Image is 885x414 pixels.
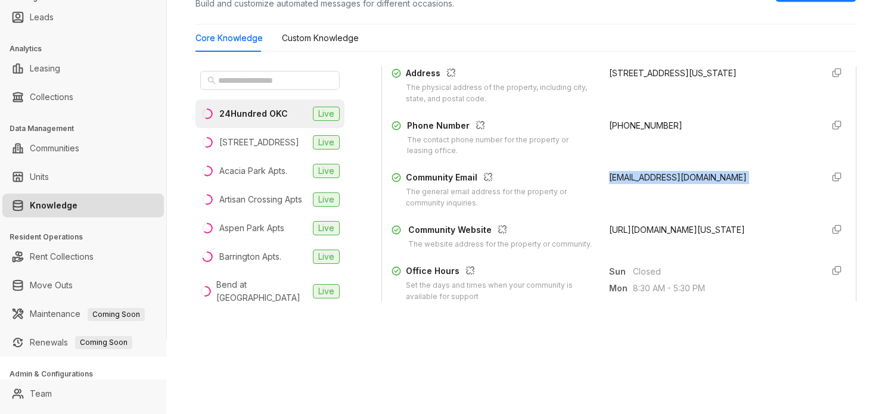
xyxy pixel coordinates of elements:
div: Office Hours [406,264,595,280]
li: Maintenance [2,302,164,326]
h3: Resident Operations [10,232,166,242]
a: Leads [30,5,54,29]
div: Community Email [406,171,595,186]
div: Phone Number [407,119,595,135]
span: Coming Soon [88,308,145,321]
div: 24Hundred OKC [219,107,288,120]
span: Live [313,135,340,150]
li: Team [2,382,164,406]
div: The contact phone number for the property or leasing office. [407,135,595,157]
div: Set the days and times when your community is available for support [406,280,595,303]
span: Mon [609,282,633,295]
span: Live [313,250,340,264]
div: The physical address of the property, including city, state, and postal code. [406,82,595,105]
span: 8:30 AM - 5:30 PM [633,282,812,295]
div: [STREET_ADDRESS] [219,136,299,149]
div: Aspen Park Apts [219,222,284,235]
a: Move Outs [30,273,73,297]
li: Renewals [2,331,164,354]
span: Live [313,107,340,121]
li: Knowledge [2,194,164,217]
span: 8:30 AM - 5:30 PM [633,298,812,312]
span: Coming Soon [75,336,132,349]
div: Community Website [408,223,592,239]
li: Communities [2,136,164,160]
a: RenewalsComing Soon [30,331,132,354]
span: Live [313,164,340,178]
a: Rent Collections [30,245,94,269]
div: Custom Knowledge [282,32,359,45]
a: Collections [30,85,73,109]
li: Move Outs [2,273,164,297]
span: [PHONE_NUMBER] [609,120,682,130]
h3: Analytics [10,43,166,54]
a: Units [30,165,49,189]
span: Sun [609,265,633,278]
h3: Data Management [10,123,166,134]
div: Bend at [GEOGRAPHIC_DATA] [216,278,308,304]
div: [STREET_ADDRESS][US_STATE] [609,67,812,80]
li: Leads [2,5,164,29]
span: [URL][DOMAIN_NAME][US_STATE] [609,225,745,235]
span: Live [313,221,340,235]
a: Team [30,382,52,406]
li: Units [2,165,164,189]
div: Core Knowledge [195,32,263,45]
span: [EMAIL_ADDRESS][DOMAIN_NAME] [609,172,747,182]
div: Barrington Apts. [219,250,281,263]
div: Address [406,67,595,82]
span: Live [313,192,340,207]
div: The general email address for the property or community inquiries. [406,186,595,209]
li: Leasing [2,57,164,80]
span: search [207,76,216,85]
span: Tue [609,298,633,312]
a: Knowledge [30,194,77,217]
div: Acacia Park Apts. [219,164,287,178]
h3: Admin & Configurations [10,369,166,379]
li: Rent Collections [2,245,164,269]
a: Communities [30,136,79,160]
span: Closed [633,265,812,278]
li: Collections [2,85,164,109]
div: The website address for the property or community. [408,239,592,250]
span: Live [313,284,340,298]
a: Leasing [30,57,60,80]
div: Artisan Crossing Apts [219,193,302,206]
